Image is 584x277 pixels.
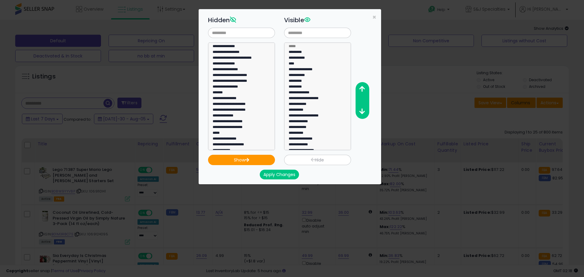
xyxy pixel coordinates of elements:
span: × [372,13,376,22]
button: Hide [284,155,351,165]
button: Show [208,155,275,165]
h3: Hidden [208,16,275,25]
button: Apply Changes [260,170,299,179]
h3: Visible [284,16,351,25]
